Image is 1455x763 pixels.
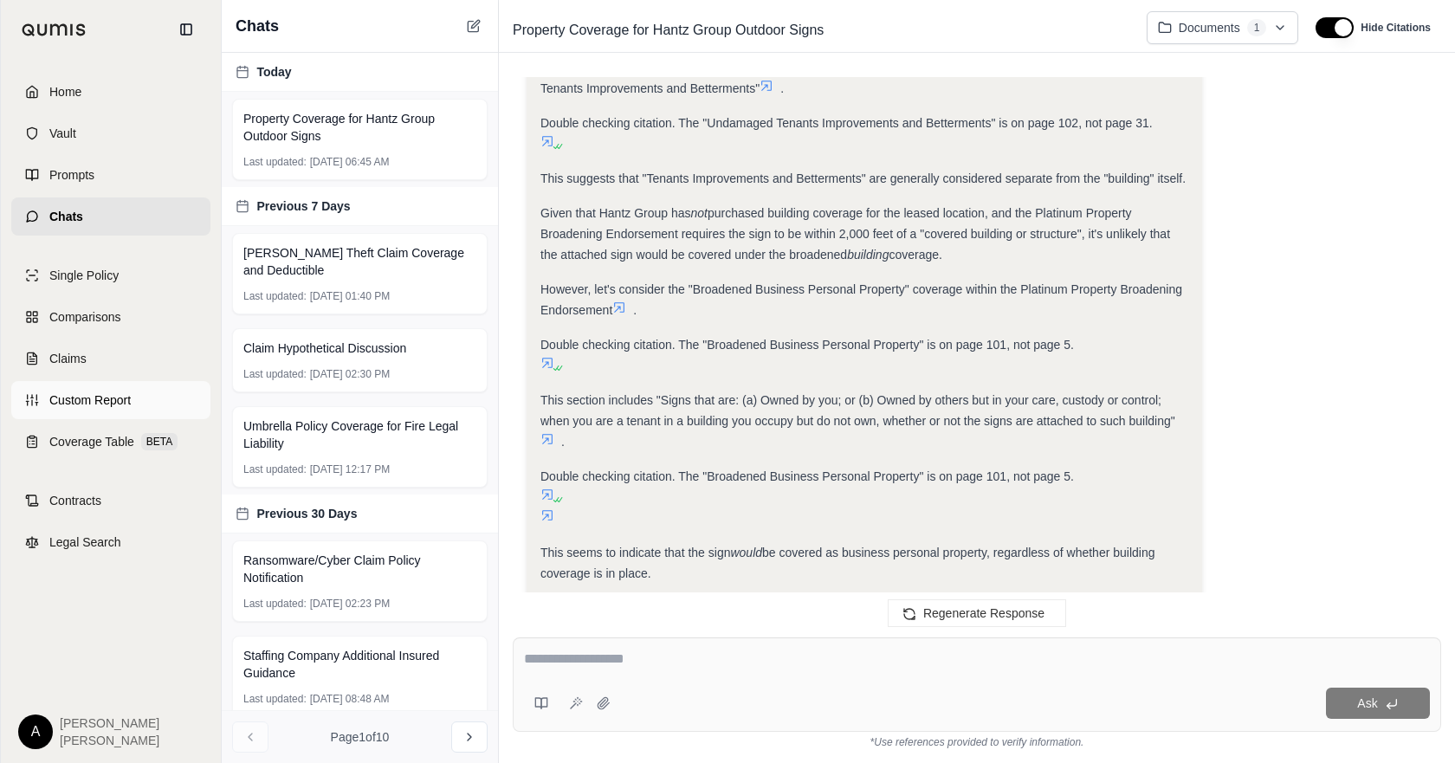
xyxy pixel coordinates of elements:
[243,367,307,381] span: Last updated:
[540,546,730,559] span: This seems to indicate that the sign
[540,469,1074,483] span: Double checking citation. The "Broadened Business Personal Property" is on page 101, not page 5.
[310,155,390,169] span: [DATE] 06:45 AM
[256,505,357,522] span: Previous 30 Days
[172,16,200,43] button: Collapse sidebar
[561,435,565,449] span: .
[310,462,390,476] span: [DATE] 12:17 PM
[540,40,1164,95] span: Since the sign is attached to the building, it could be argued that it becomes part of the "Impro...
[540,171,1186,185] span: This suggests that "Tenants Improvements and Betterments" are generally considered separate from ...
[256,197,350,215] span: Previous 7 Days
[49,492,101,509] span: Contracts
[310,597,390,611] span: [DATE] 02:23 PM
[256,63,291,81] span: Today
[11,523,210,561] a: Legal Search
[1147,11,1299,44] button: Documents1
[11,381,210,419] a: Custom Report
[633,303,637,317] span: .
[18,715,53,749] div: A
[730,546,762,559] em: would
[11,339,210,378] a: Claims
[691,206,708,220] em: not
[49,267,119,284] span: Single Policy
[1179,19,1240,36] span: Documents
[141,433,178,450] span: BETA
[49,433,134,450] span: Coverage Table
[11,423,210,461] a: Coverage TableBETA
[1247,19,1267,36] span: 1
[540,116,1153,130] span: Double checking citation. The "Undamaged Tenants Improvements and Betterments" is on page 102, no...
[49,83,81,100] span: Home
[11,256,210,294] a: Single Policy
[243,462,307,476] span: Last updated:
[49,166,94,184] span: Prompts
[847,248,889,262] em: building
[243,647,476,682] span: Staffing Company Additional Insured Guidance
[540,282,1182,317] span: However, let's consider the "Broadened Business Personal Property" coverage within the Platinum P...
[11,298,210,336] a: Comparisons
[540,338,1074,352] span: Double checking citation. The "Broadened Business Personal Property" is on page 101, not page 5.
[889,248,941,262] span: coverage.
[243,552,476,586] span: Ransomware/Cyber Claim Policy Notification
[243,692,307,706] span: Last updated:
[463,16,484,36] button: New Chat
[540,206,691,220] span: Given that Hantz Group has
[243,417,476,452] span: Umbrella Policy Coverage for Fire Legal Liability
[1361,21,1431,35] span: Hide Citations
[1326,688,1430,719] button: Ask
[49,350,87,367] span: Claims
[22,23,87,36] img: Qumis Logo
[310,367,390,381] span: [DATE] 02:30 PM
[11,482,210,520] a: Contracts
[780,81,784,95] span: .
[236,14,279,38] span: Chats
[540,206,1170,262] span: purchased building coverage for the leased location, and the Platinum Property Broadening Endorse...
[49,533,121,551] span: Legal Search
[310,692,390,706] span: [DATE] 08:48 AM
[49,208,83,225] span: Chats
[923,606,1044,620] span: Regenerate Response
[310,289,390,303] span: [DATE] 01:40 PM
[243,339,406,357] span: Claim Hypothetical Discussion
[60,732,159,749] span: [PERSON_NAME]
[49,308,120,326] span: Comparisons
[1357,696,1377,710] span: Ask
[513,732,1441,749] div: *Use references provided to verify information.
[49,125,76,142] span: Vault
[11,156,210,194] a: Prompts
[243,110,476,145] span: Property Coverage for Hantz Group Outdoor Signs
[888,599,1066,627] button: Regenerate Response
[243,244,476,279] span: [PERSON_NAME] Theft Claim Coverage and Deductible
[11,114,210,152] a: Vault
[540,546,1155,580] span: be covered as business personal property, regardless of whether building coverage is in place.
[243,289,307,303] span: Last updated:
[60,715,159,732] span: [PERSON_NAME]
[243,597,307,611] span: Last updated:
[506,16,831,44] span: Property Coverage for Hantz Group Outdoor Signs
[331,728,390,746] span: Page 1 of 10
[540,393,1175,428] span: This section includes "Signs that are: (a) Owned by you; or (b) Owned by others but in your care,...
[49,391,131,409] span: Custom Report
[11,73,210,111] a: Home
[243,155,307,169] span: Last updated:
[11,197,210,236] a: Chats
[506,16,1133,44] div: Edit Title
